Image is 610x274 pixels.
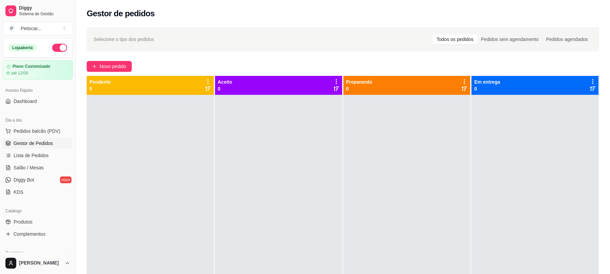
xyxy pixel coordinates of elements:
[3,96,73,107] a: Dashboard
[89,79,111,85] p: Pendente
[3,3,73,19] a: DiggySistema de Gestão
[87,61,132,72] button: Novo pedido
[13,64,50,69] article: Plano Customizado
[14,140,53,147] span: Gestor de Pedidos
[346,85,373,92] p: 0
[52,44,67,52] button: Alterar Status
[474,79,500,85] p: Em entrega
[11,70,28,76] article: até 12/09
[19,11,70,17] span: Sistema de Gestão
[14,189,23,195] span: KDS
[3,229,73,239] a: Complementos
[3,150,73,161] a: Lista de Pedidos
[3,174,73,185] a: Diggy Botnovo
[5,250,24,256] span: Relatórios
[3,22,73,35] button: Select a team
[218,79,232,85] p: Aceito
[93,36,154,43] span: Selecione o tipo dos pedidos
[14,152,49,159] span: Lista de Pedidos
[100,63,126,70] span: Novo pedido
[3,126,73,136] button: Pedidos balcão (PDV)
[8,44,37,51] div: Loja aberta
[3,85,73,96] div: Acesso Rápido
[19,260,62,266] span: [PERSON_NAME]
[474,85,500,92] p: 0
[19,5,70,11] span: Diggy
[3,115,73,126] div: Dia a dia
[92,64,97,69] span: plus
[14,176,34,183] span: Diggy Bot
[3,216,73,227] a: Produtos
[3,187,73,197] a: KDS
[14,164,44,171] span: Salão / Mesas
[14,218,33,225] span: Produtos
[3,138,73,149] a: Gestor de Pedidos
[3,255,73,271] button: [PERSON_NAME]
[433,35,477,44] div: Todos os pedidos
[87,8,155,19] h2: Gestor de pedidos
[21,25,41,32] div: Petiscar ...
[8,25,15,32] span: P
[89,85,111,92] p: 0
[3,60,73,80] a: Plano Customizadoaté 12/09
[218,85,232,92] p: 0
[14,231,45,237] span: Complementos
[14,98,37,105] span: Dashboard
[346,79,373,85] p: Preparando
[3,206,73,216] div: Catálogo
[542,35,592,44] div: Pedidos agendados
[3,162,73,173] a: Salão / Mesas
[477,35,542,44] div: Pedidos sem agendamento
[14,128,60,134] span: Pedidos balcão (PDV)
